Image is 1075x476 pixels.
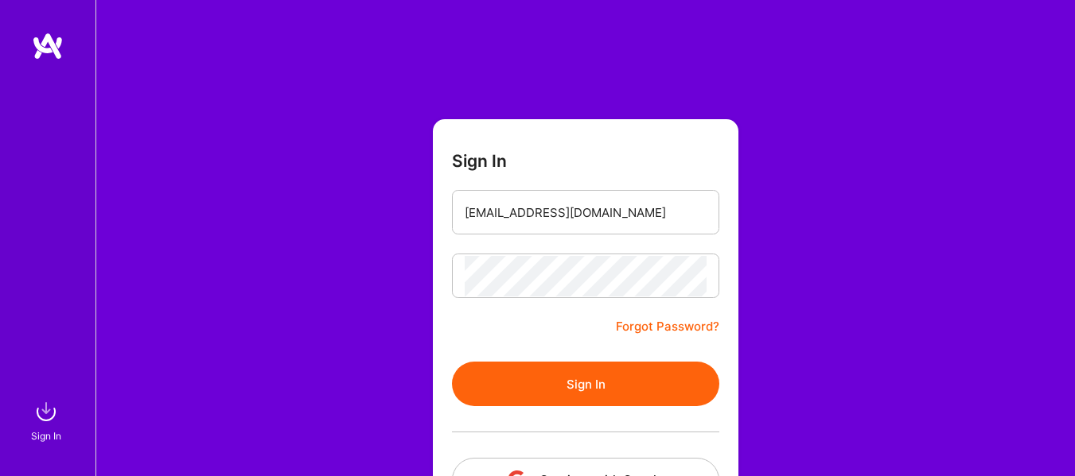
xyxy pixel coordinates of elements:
input: Email... [465,192,707,233]
img: sign in [30,396,62,428]
a: sign inSign In [33,396,62,444]
h3: Sign In [452,151,507,171]
a: Forgot Password? [616,317,719,336]
div: Sign In [31,428,61,444]
button: Sign In [452,362,719,406]
img: logo [32,32,64,60]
